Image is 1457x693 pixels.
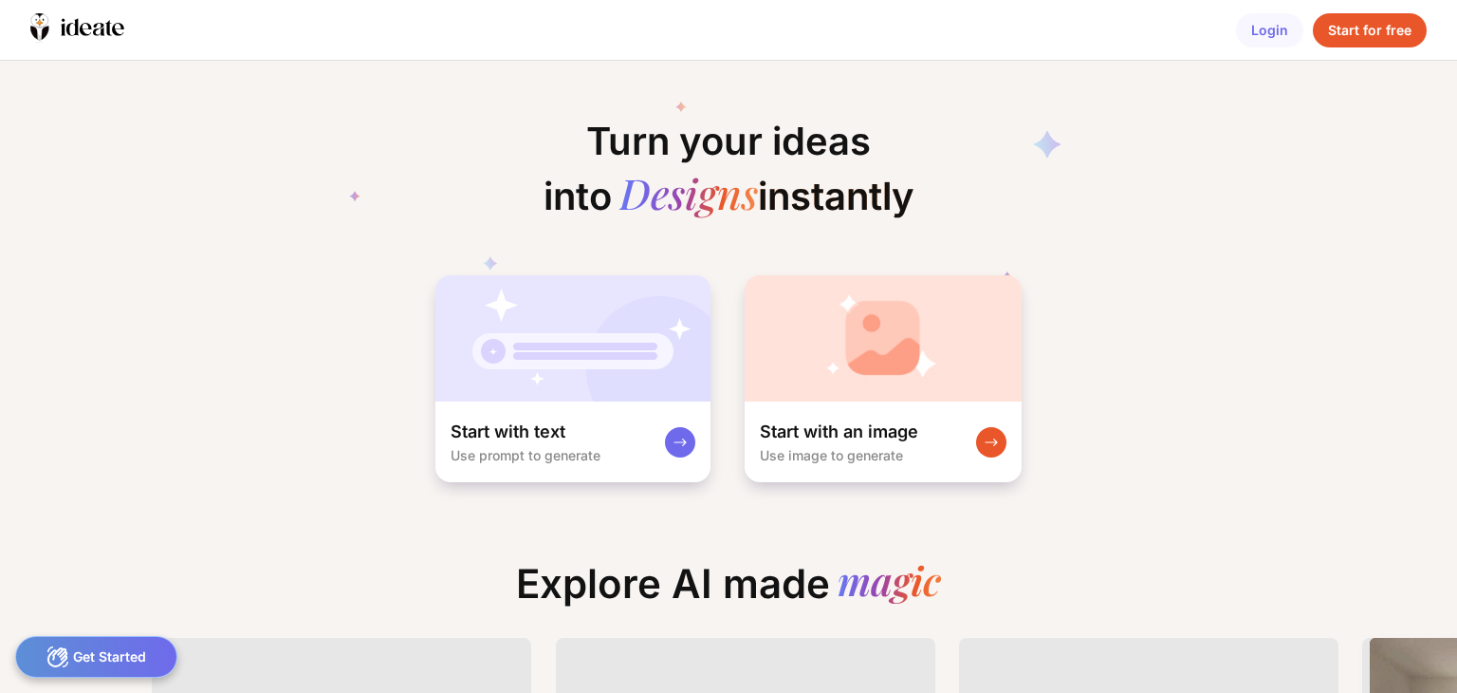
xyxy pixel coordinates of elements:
div: Explore AI made [501,560,956,623]
img: startWithImageCardBg.jpg [745,275,1022,402]
div: Start with an image [760,421,918,443]
div: magic [838,560,941,608]
div: Get Started [15,636,177,678]
div: Use prompt to generate [451,447,600,463]
div: Login [1236,13,1303,47]
img: startWithTextCardBg.jpg [435,275,710,402]
div: Start with text [451,421,565,443]
div: Use image to generate [760,447,903,463]
div: Start for free [1313,13,1427,47]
